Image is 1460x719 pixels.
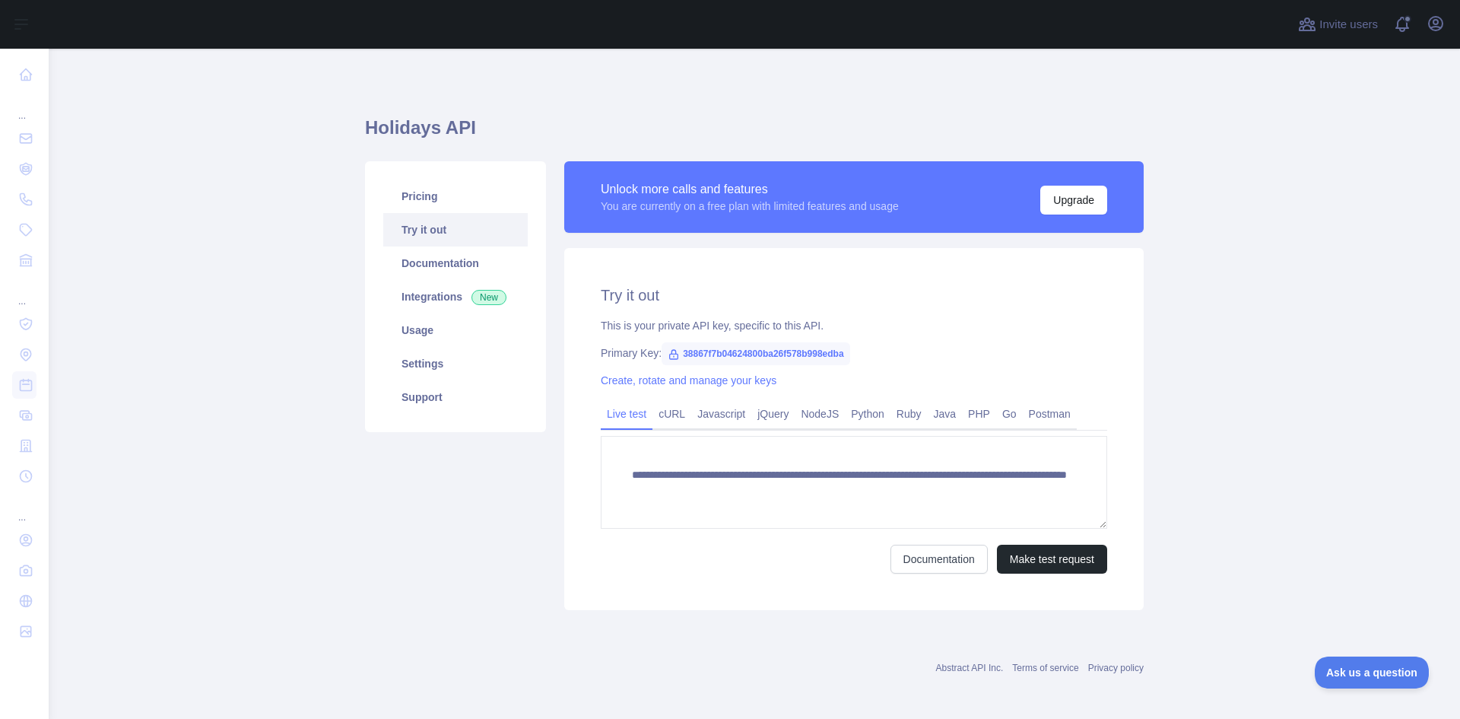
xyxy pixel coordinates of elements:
a: Go [996,402,1023,426]
span: New [471,290,506,305]
a: Python [845,402,890,426]
a: Javascript [691,402,751,426]
div: Primary Key: [601,345,1107,361]
a: PHP [962,402,996,426]
a: Documentation [383,247,528,280]
a: Usage [383,313,528,347]
button: Upgrade [1040,186,1107,215]
a: Terms of service [1012,663,1078,673]
a: Java [928,402,963,426]
span: Invite users [1319,16,1378,33]
a: Ruby [890,402,928,426]
iframe: Toggle Customer Support [1315,657,1430,689]
button: Make test request [997,545,1107,574]
a: Abstract API Inc. [936,663,1004,673]
a: Support [383,380,528,414]
div: This is your private API key, specific to this API. [601,318,1107,333]
div: Unlock more calls and features [601,180,899,199]
a: Settings [383,347,528,380]
a: Live test [601,402,652,426]
a: Postman [1023,402,1077,426]
a: Integrations New [383,280,528,313]
a: NodeJS [795,402,845,426]
div: You are currently on a free plan with limited features and usage [601,199,899,214]
a: jQuery [751,402,795,426]
div: ... [12,493,36,523]
h1: Holidays API [365,116,1144,152]
a: Try it out [383,213,528,247]
div: ... [12,277,36,307]
a: Pricing [383,180,528,213]
div: ... [12,91,36,122]
span: 38867f7b04624800ba26f578b998edba [662,342,850,365]
a: Documentation [890,545,988,574]
button: Invite users [1295,12,1381,37]
a: cURL [652,402,691,426]
h2: Try it out [601,285,1107,306]
a: Create, rotate and manage your keys [601,374,776,387]
a: Privacy policy [1088,663,1144,673]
